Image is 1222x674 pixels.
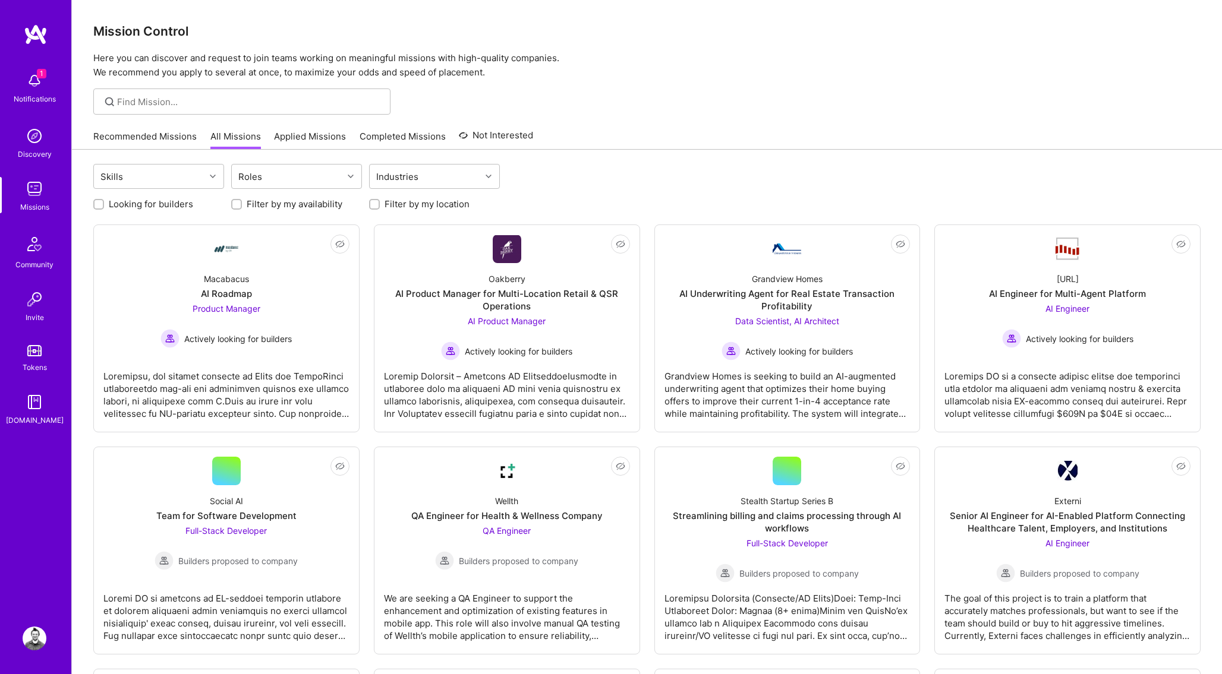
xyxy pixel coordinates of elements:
[722,341,741,360] img: Actively looking for builders
[384,287,630,312] div: AI Product Manager for Multi-Location Retail & QSR Operations
[944,583,1190,642] div: The goal of this project is to train a platform that accurately matches professionals, but want t...
[23,390,46,414] img: guide book
[385,198,470,210] label: Filter by my location
[896,239,905,249] i: icon EyeClosed
[1176,239,1186,249] i: icon EyeClosed
[716,564,735,583] img: Builders proposed to company
[210,130,261,150] a: All Missions
[103,95,116,109] i: icon SearchGrey
[741,495,833,507] div: Stealth Startup Series B
[1057,273,1079,285] div: [URL]
[752,273,823,285] div: Grandview Homes
[996,564,1015,583] img: Builders proposed to company
[944,457,1190,644] a: Company LogoExterniSenior AI Engineer for AI-Enabled Platform Connecting Healthcare Talent, Emplo...
[384,583,630,642] div: We are seeking a QA Engineer to support the enhancement and optimization of existing features in ...
[441,341,460,360] img: Actively looking for builders
[93,51,1201,80] p: Here you can discover and request to join teams working on meaningful missions with high-quality ...
[335,239,345,249] i: icon EyeClosed
[247,198,342,210] label: Filter by my availability
[103,360,349,420] div: Loremipsu, dol sitamet consecte ad Elits doe TempoRinci utlaboreetdo mag-ali eni adminimven quisn...
[944,510,1190,534] div: Senior AI Engineer for AI-Enabled Platform Connecting Healthcare Talent, Employers, and Institutions
[483,526,531,536] span: QA Engineer
[1002,329,1021,348] img: Actively looking for builders
[468,316,546,326] span: AI Product Manager
[103,583,349,642] div: Loremi DO si ametcons ad EL-seddoei temporin utlabore et dolorem aliquaeni admin veniamquis no ex...
[155,551,174,570] img: Builders proposed to company
[664,360,911,420] div: Grandview Homes is seeking to build an AI-augmented underwriting agent that optimizes their home ...
[210,495,243,507] div: Social AI
[93,130,197,150] a: Recommended Missions
[459,128,533,150] a: Not Interested
[27,345,42,356] img: tokens
[23,124,46,148] img: discovery
[747,538,828,548] span: Full-Stack Developer
[1053,236,1082,261] img: Company Logo
[360,130,446,150] a: Completed Missions
[616,239,625,249] i: icon EyeClosed
[160,329,179,348] img: Actively looking for builders
[493,235,521,263] img: Company Logo
[459,555,578,567] span: Builders proposed to company
[616,461,625,471] i: icon EyeClosed
[20,626,49,650] a: User Avatar
[15,258,53,271] div: Community
[1176,461,1186,471] i: icon EyeClosed
[465,345,572,357] span: Actively looking for builders
[274,130,346,150] a: Applied Missions
[201,287,252,300] div: AI Roadmap
[23,287,46,311] img: Invite
[117,96,382,108] input: Find Mission...
[6,414,64,426] div: [DOMAIN_NAME]
[664,583,911,642] div: Loremipsu Dolorsita (Consecte/AD Elits)Doei: Temp-Inci Utlaboreet Dolor: Magnaa (8+ enima)Minim v...
[411,510,603,522] div: QA Engineer for Health & Wellness Company
[24,24,48,45] img: logo
[23,69,46,93] img: bell
[23,361,47,374] div: Tokens
[212,235,241,263] img: Company Logo
[20,201,49,213] div: Missions
[109,198,193,210] label: Looking for builders
[23,626,46,650] img: User Avatar
[20,230,49,258] img: Community
[493,457,521,485] img: Company Logo
[335,461,345,471] i: icon EyeClosed
[103,235,349,422] a: Company LogoMacabacusAI RoadmapProduct Manager Actively looking for buildersActively looking for ...
[486,173,492,179] i: icon Chevron
[18,148,52,160] div: Discovery
[1045,303,1089,314] span: AI Engineer
[773,243,801,254] img: Company Logo
[384,457,630,644] a: Company LogoWellthQA Engineer for Health & Wellness CompanyQA Engineer Builders proposed to compa...
[664,235,911,422] a: Company LogoGrandview HomesAI Underwriting Agent for Real Estate Transaction ProfitabilityData Sc...
[93,24,1201,39] h3: Mission Control
[348,173,354,179] i: icon Chevron
[745,345,853,357] span: Actively looking for builders
[1045,538,1089,548] span: AI Engineer
[384,360,630,420] div: Loremip Dolorsit – Ametcons AD ElitseddoeIusmodte in utlaboree dolo ma aliquaeni AD mini venia qu...
[739,567,859,580] span: Builders proposed to company
[944,360,1190,420] div: Loremips DO si a consecte adipisc elitse doe temporinci utla etdolor ma aliquaeni adm veniamq nos...
[193,303,260,314] span: Product Manager
[1054,495,1081,507] div: Externi
[97,168,126,185] div: Skills
[210,173,216,179] i: icon Chevron
[103,457,349,644] a: Social AITeam for Software DevelopmentFull-Stack Developer Builders proposed to companyBuilders p...
[204,273,249,285] div: Macabacus
[14,93,56,105] div: Notifications
[1026,333,1133,345] span: Actively looking for builders
[664,457,911,644] a: Stealth Startup Series BStreamlining billing and claims processing through AI workflowsFull-Stack...
[235,168,265,185] div: Roles
[664,510,911,534] div: Streamlining billing and claims processing through AI workflows
[26,311,44,324] div: Invite
[989,287,1146,300] div: AI Engineer for Multi-Agent Platform
[23,177,46,201] img: teamwork
[495,495,518,507] div: Wellth
[435,551,454,570] img: Builders proposed to company
[185,526,267,536] span: Full-Stack Developer
[1057,461,1078,481] img: Company Logo
[489,273,525,285] div: Oakberry
[664,287,911,312] div: AI Underwriting Agent for Real Estate Transaction Profitability
[373,168,421,185] div: Industries
[384,235,630,422] a: Company LogoOakberryAI Product Manager for Multi-Location Retail & QSR OperationsAI Product Manag...
[184,333,292,345] span: Actively looking for builders
[1020,567,1139,580] span: Builders proposed to company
